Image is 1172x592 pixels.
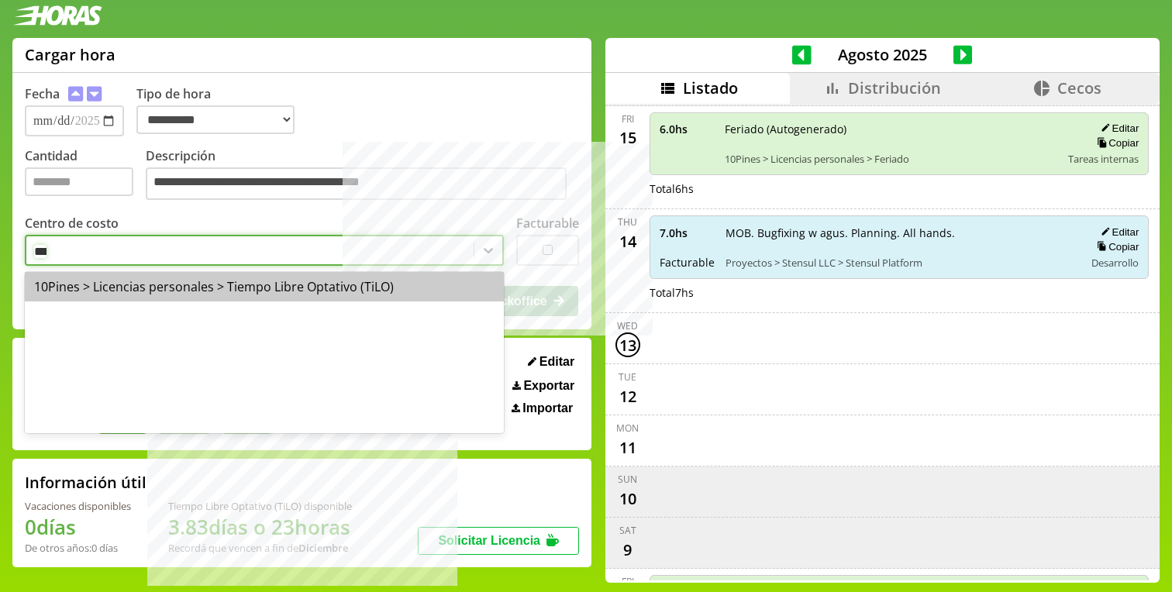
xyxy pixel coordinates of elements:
div: 12 [615,384,640,408]
button: Editar [1096,122,1139,135]
span: Solicitar Licencia [438,534,540,547]
div: Tue [619,370,636,384]
div: Fri [622,112,634,126]
span: Facturable [660,255,715,270]
b: Diciembre [298,541,348,555]
div: 14 [615,229,640,253]
span: Distribución [848,77,941,98]
label: Centro de costo [25,215,119,232]
button: Exportar [508,378,579,394]
button: Solicitar Licencia [418,527,579,555]
div: Thu [618,215,637,229]
div: 13 [615,332,640,357]
span: 7.0 hs [660,225,715,240]
div: De otros años: 0 días [25,541,131,555]
div: scrollable content [605,104,1160,580]
div: Tiempo Libre Optativo (TiLO) disponible [168,499,352,513]
span: Listado [683,77,738,98]
div: 10 [615,486,640,511]
span: MOB. Bugfixing w agus. Planning. All hands. [726,225,1074,240]
div: 9 [615,537,640,562]
span: Tareas internas [1068,152,1139,166]
h1: Cargar hora [25,44,115,65]
span: 6.0 hs [660,122,714,136]
div: Fri [622,575,634,588]
span: Feriado (Autogenerado) [725,122,1058,136]
label: Fecha [25,85,60,102]
span: Cecos [1057,77,1101,98]
div: Mon [616,422,639,435]
input: Cantidad [25,167,133,196]
label: Tipo de hora [136,85,307,136]
div: Recordá que vencen a fin de [168,541,352,555]
span: Importar [522,401,573,415]
h2: Información útil [25,472,146,493]
span: 10Pines > Licencias personales > Feriado [725,152,1058,166]
button: Editar [523,354,579,370]
div: Wed [617,319,638,332]
div: Total 7 hs [650,285,1150,300]
div: Sat [619,524,636,537]
img: logotipo [12,5,102,26]
h1: 3.83 días o 23 horas [168,513,352,541]
span: Agosto 2025 [812,44,953,65]
div: Sun [618,473,637,486]
span: Proyectos > Stensul LLC > Stensul Platform [726,256,1074,270]
div: Vacaciones disponibles [25,499,131,513]
button: Editar [1096,225,1139,239]
div: 11 [615,435,640,459]
button: Copiar [1092,240,1139,253]
div: 10Pines > Licencias personales > Tiempo Libre Optativo (TiLO) [25,272,504,301]
textarea: Descripción [146,167,567,200]
label: Descripción [146,147,579,204]
span: Editar [539,355,574,369]
h1: 0 días [25,513,131,541]
select: Tipo de hora [136,105,295,134]
label: Facturable [516,215,579,232]
div: Total 6 hs [650,181,1150,196]
span: Desarrollo [1091,256,1139,270]
div: 15 [615,126,640,150]
button: Copiar [1092,136,1139,150]
span: Exportar [523,379,574,393]
label: Cantidad [25,147,146,204]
